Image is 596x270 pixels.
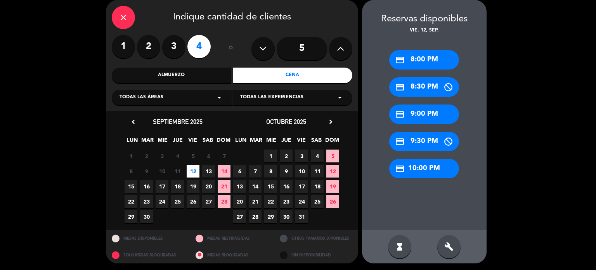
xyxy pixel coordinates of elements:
[249,165,262,178] span: 7
[156,195,168,208] span: 24
[112,6,352,29] div: Indique cantidad de clientes
[266,118,306,125] span: octubre 2025
[265,136,277,148] span: MIE
[395,242,404,251] i: hourglass_full
[295,136,308,148] span: VIE
[140,150,153,162] span: 2
[240,94,303,101] span: Todas las experiencias
[264,165,277,178] span: 8
[162,35,185,58] label: 3
[362,27,487,35] div: vie. 12, sep.
[217,136,229,148] span: DOM
[156,150,168,162] span: 3
[156,136,169,148] span: MIE
[326,165,339,178] span: 12
[202,180,215,193] span: 20
[140,180,153,193] span: 16
[264,150,277,162] span: 1
[215,93,224,102] i: arrow_drop_down
[389,132,459,151] div: 9:30 PM
[389,50,459,70] div: 8:00 PM
[201,136,214,148] span: SAB
[187,180,199,193] span: 19
[190,247,274,263] div: MESAS BLOQUEADAS
[233,68,352,83] div: Cena
[218,165,230,178] span: 14
[310,136,323,148] span: SAB
[326,195,339,208] span: 26
[249,195,262,208] span: 21
[106,230,190,247] div: MESAS DISPONIBLES
[125,180,137,193] span: 15
[264,180,277,193] span: 15
[295,165,308,178] span: 10
[295,180,308,193] span: 17
[171,136,184,148] span: JUE
[249,180,262,193] span: 14
[280,195,293,208] span: 23
[171,195,184,208] span: 25
[119,13,128,22] i: close
[190,230,274,247] div: MESAS RESTRINGIDAS
[218,150,230,162] span: 7
[326,180,339,193] span: 19
[389,105,459,124] div: 9:00 PM
[280,150,293,162] span: 2
[395,110,405,119] i: credit_card
[186,136,199,148] span: VIE
[311,150,324,162] span: 4
[389,159,459,178] div: 10:00 PM
[264,195,277,208] span: 22
[234,136,247,148] span: LUN
[395,55,405,65] i: credit_card
[233,195,246,208] span: 20
[311,180,324,193] span: 18
[280,136,293,148] span: JUE
[112,68,231,83] div: Almuerzo
[280,165,293,178] span: 9
[202,150,215,162] span: 6
[125,195,137,208] span: 22
[129,118,137,126] i: chevron_left
[395,137,405,146] i: credit_card
[187,150,199,162] span: 5
[171,165,184,178] span: 11
[141,136,154,148] span: MAR
[326,150,339,162] span: 5
[125,210,137,223] span: 29
[280,210,293,223] span: 30
[444,242,454,251] i: build
[395,164,405,174] i: credit_card
[106,247,190,263] div: SOLO MESAS BLOQUEADAS
[249,136,262,148] span: MAR
[264,210,277,223] span: 29
[233,165,246,178] span: 6
[249,210,262,223] span: 28
[335,93,345,102] i: arrow_drop_down
[187,195,199,208] span: 26
[137,35,160,58] label: 2
[153,118,203,125] span: septiembre 2025
[311,195,324,208] span: 25
[218,35,244,62] div: ó
[125,165,137,178] span: 8
[274,230,358,247] div: OTROS TAMAÑOS DIPONIBLES
[156,180,168,193] span: 17
[171,150,184,162] span: 4
[140,210,153,223] span: 30
[280,180,293,193] span: 16
[233,180,246,193] span: 13
[202,165,215,178] span: 13
[156,165,168,178] span: 10
[140,165,153,178] span: 9
[233,210,246,223] span: 27
[362,12,487,27] div: Reservas disponibles
[112,35,135,58] label: 1
[187,35,211,58] label: 4
[325,136,338,148] span: DOM
[171,180,184,193] span: 18
[295,195,308,208] span: 24
[327,118,335,126] i: chevron_right
[218,195,230,208] span: 28
[126,136,139,148] span: LUN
